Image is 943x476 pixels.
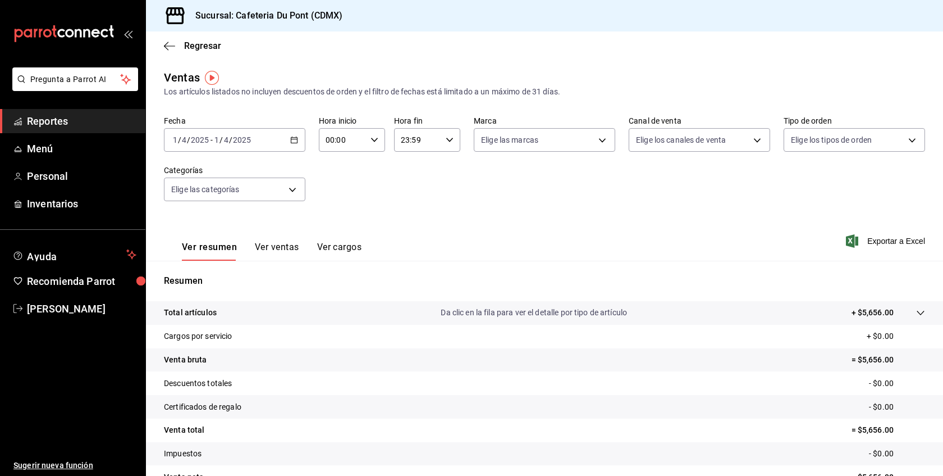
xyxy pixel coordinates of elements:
[636,134,726,146] span: Elige los canales de venta
[869,448,925,460] p: - $0.00
[182,242,237,261] button: Ver resumen
[441,307,627,319] p: Da clic en la fila para ver el detalle por tipo de artículo
[852,307,894,319] p: + $5,656.00
[164,330,232,342] p: Cargos por servicio
[187,135,190,144] span: /
[255,242,299,261] button: Ver ventas
[27,141,136,156] span: Menú
[13,460,136,472] span: Sugerir nueva función
[171,184,240,195] span: Elige las categorías
[232,135,251,144] input: ----
[394,117,460,125] label: Hora fin
[12,67,138,91] button: Pregunta a Parrot AI
[27,114,136,129] span: Reportes
[164,424,204,436] p: Venta total
[164,354,207,366] p: Venta bruta
[164,378,232,389] p: Descuentos totales
[164,117,305,125] label: Fecha
[319,117,385,125] label: Hora inicio
[205,71,219,85] img: Tooltip marker
[317,242,362,261] button: Ver cargos
[481,134,538,146] span: Elige las marcas
[186,9,342,22] h3: Sucursal: Cafeteria Du Pont (CDMX)
[30,74,121,85] span: Pregunta a Parrot AI
[8,81,138,93] a: Pregunta a Parrot AI
[27,196,136,211] span: Inventarios
[181,135,187,144] input: --
[869,401,925,413] p: - $0.00
[164,401,241,413] p: Certificados de regalo
[629,117,770,125] label: Canal de venta
[869,378,925,389] p: - $0.00
[190,135,209,144] input: ----
[791,134,872,146] span: Elige los tipos de orden
[164,40,221,51] button: Regresar
[852,424,925,436] p: = $5,656.00
[164,166,305,174] label: Categorías
[474,117,615,125] label: Marca
[229,135,232,144] span: /
[848,234,925,248] button: Exportar a Excel
[27,169,136,184] span: Personal
[27,248,122,261] span: Ayuda
[164,274,925,288] p: Resumen
[867,330,925,342] p: + $0.00
[784,117,925,125] label: Tipo de orden
[164,69,200,86] div: Ventas
[852,354,925,366] p: = $5,656.00
[178,135,181,144] span: /
[219,135,223,144] span: /
[123,29,132,38] button: open_drawer_menu
[184,40,221,51] span: Regresar
[172,135,178,144] input: --
[223,135,229,144] input: --
[210,135,213,144] span: -
[214,135,219,144] input: --
[182,242,361,261] div: navigation tabs
[27,301,136,316] span: [PERSON_NAME]
[27,274,136,289] span: Recomienda Parrot
[164,86,925,98] div: Los artículos listados no incluyen descuentos de orden y el filtro de fechas está limitado a un m...
[164,307,217,319] p: Total artículos
[164,448,202,460] p: Impuestos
